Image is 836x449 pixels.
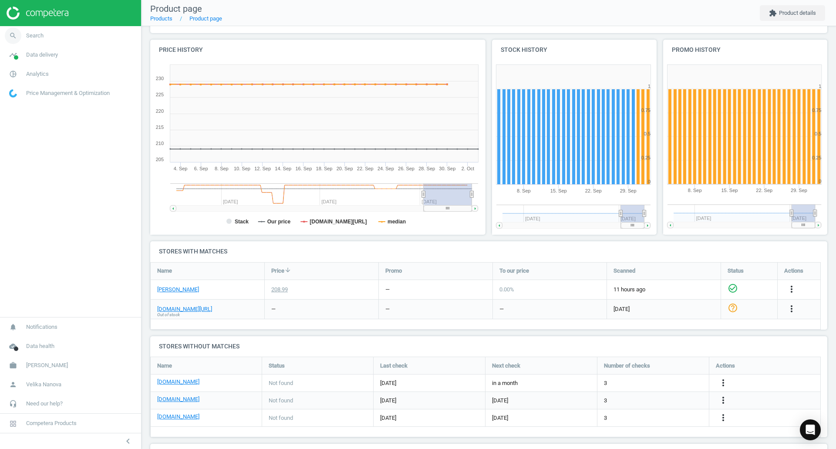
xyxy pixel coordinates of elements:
[718,412,728,423] i: more_vert
[718,412,728,424] button: more_vert
[492,379,518,387] span: in a month
[812,108,821,113] text: 0.75
[728,283,738,294] i: check_circle_outline
[585,188,602,193] tspan: 22. Sep
[159,15,190,27] span: 208.99
[150,241,827,262] h4: Stores with matches
[7,7,68,20] img: ajHJNr6hYgQAAAAASUVORK5CYII=
[269,397,293,405] span: Not found
[418,166,435,171] tspan: 28. Sep
[380,414,479,422] span: [DATE]
[194,166,208,171] tspan: 6. Sep
[786,304,797,314] i: more_vert
[5,47,21,63] i: timeline
[269,362,285,370] span: Status
[157,378,199,386] a: [DOMAIN_NAME]
[439,166,455,171] tspan: 30. Sep
[215,166,229,171] tspan: 8. Sep
[5,357,21,374] i: work
[663,40,828,60] h4: Promo history
[271,267,284,275] span: Price
[26,400,63,408] span: Need our help?
[316,166,333,171] tspan: 18. Sep
[492,397,508,405] span: [DATE]
[271,305,276,313] div: —
[26,381,61,388] span: Velika Nanova
[517,188,531,193] tspan: 8. Sep
[269,379,293,387] span: Not found
[614,267,635,275] span: Scanned
[357,166,374,171] tspan: 22. Sep
[156,76,164,81] text: 230
[718,378,728,389] button: more_vert
[728,303,738,313] i: help_outline
[728,267,744,275] span: Status
[385,305,390,313] div: —
[718,395,728,405] i: more_vert
[5,338,21,354] i: cloud_done
[380,362,408,370] span: Last check
[234,166,250,171] tspan: 10. Sep
[641,155,651,160] text: 0.25
[157,362,172,370] span: Name
[26,70,49,78] span: Analytics
[157,395,199,403] a: [DOMAIN_NAME]
[26,32,44,40] span: Search
[800,419,821,440] div: Open Intercom Messenger
[150,40,485,60] h4: Price history
[648,179,651,184] text: 0
[199,15,229,27] span: +100 %
[271,286,288,294] div: 208.99
[157,286,199,294] a: [PERSON_NAME]
[295,166,312,171] tspan: 16. Sep
[157,413,199,421] a: [DOMAIN_NAME]
[786,284,797,294] i: more_vert
[718,378,728,388] i: more_vert
[812,155,821,160] text: 0.25
[117,435,139,447] button: chevron_left
[267,219,291,225] tspan: Our price
[769,9,777,17] i: extension
[499,305,504,313] div: —
[786,284,797,295] button: more_vert
[380,397,479,405] span: [DATE]
[718,395,728,406] button: more_vert
[157,267,172,275] span: Name
[156,108,164,114] text: 220
[280,15,286,27] span: 0
[819,84,821,89] text: 1
[756,188,772,193] tspan: 22. Sep
[644,131,651,136] text: 0.5
[499,286,514,293] span: 0.00 %
[189,15,222,22] a: Product page
[157,312,180,318] span: Out of stock
[499,267,529,275] span: To our price
[492,414,508,422] span: [DATE]
[5,66,21,82] i: pie_chart_outlined
[26,361,68,369] span: [PERSON_NAME]
[254,166,271,171] tspan: 12. Sep
[791,188,807,193] tspan: 29. Sep
[5,27,21,44] i: search
[26,342,54,350] span: Data health
[550,188,567,193] tspan: 15. Sep
[614,286,714,294] span: 11 hours ago
[150,336,827,357] h4: Stores without matches
[648,84,651,89] text: 1
[337,166,353,171] tspan: 20. Sep
[275,166,291,171] tspan: 14. Sep
[398,166,415,171] tspan: 26. Sep
[492,40,657,60] h4: Stock history
[385,267,402,275] span: Promo
[716,362,735,370] span: Actions
[604,414,607,422] span: 3
[614,305,714,313] span: [DATE]
[380,379,479,387] span: [DATE]
[235,219,249,225] tspan: Stack
[238,15,258,27] span: 0.00
[156,92,164,97] text: 225
[150,15,172,22] a: Products
[385,286,390,294] div: —
[688,188,701,193] tspan: 8. Sep
[721,188,738,193] tspan: 15. Sep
